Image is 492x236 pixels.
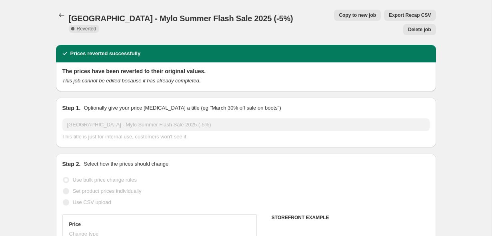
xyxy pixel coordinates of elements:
h6: STOREFRONT EXAMPLE [272,214,430,221]
span: Set product prices individually [73,188,142,194]
h2: Step 1. [62,104,81,112]
button: Delete job [403,24,436,35]
span: Reverted [77,26,96,32]
button: Price change jobs [56,10,67,21]
button: Export Recap CSV [384,10,436,21]
h2: Step 2. [62,160,81,168]
input: 30% off holiday sale [62,118,430,131]
span: Use CSV upload [73,199,111,205]
span: Export Recap CSV [389,12,431,18]
span: This title is just for internal use, customers won't see it [62,134,186,140]
span: Delete job [408,26,431,33]
span: Copy to new job [339,12,376,18]
button: Copy to new job [334,10,381,21]
span: Use bulk price change rules [73,177,137,183]
h2: Prices reverted successfully [70,50,141,58]
span: [GEOGRAPHIC_DATA] - Mylo Summer Flash Sale 2025 (-5%) [69,14,293,23]
h2: The prices have been reverted to their original values. [62,67,430,75]
i: This job cannot be edited because it has already completed. [62,78,201,84]
p: Select how the prices should change [84,160,168,168]
p: Optionally give your price [MEDICAL_DATA] a title (eg "March 30% off sale on boots") [84,104,281,112]
h3: Price [69,221,81,228]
